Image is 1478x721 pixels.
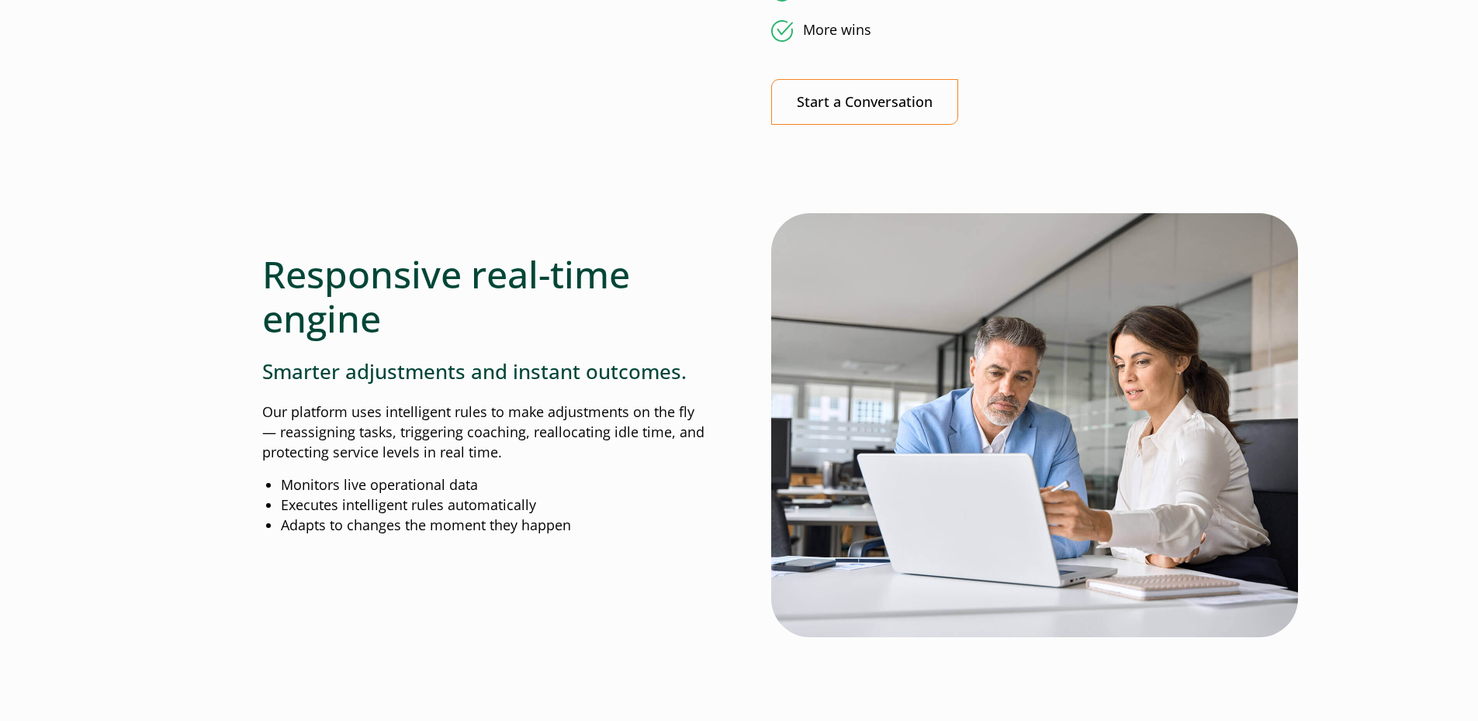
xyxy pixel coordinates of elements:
li: Executes intelligent rules automatically [281,495,708,516]
li: Monitors live operational data [281,475,708,495]
a: Start a Conversation [771,79,958,125]
h2: Responsive real-time engine [262,252,708,341]
li: More wins [771,20,1217,42]
p: Our platform uses intelligent rules to make adjustments on the fly— reassigning tasks, triggering... [262,402,708,463]
h3: Smarter adjustments and instant outcomes. [262,360,708,384]
img: Working with Intradiem's platform [771,213,1298,637]
li: Adapts to changes the moment they happen [281,516,708,536]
